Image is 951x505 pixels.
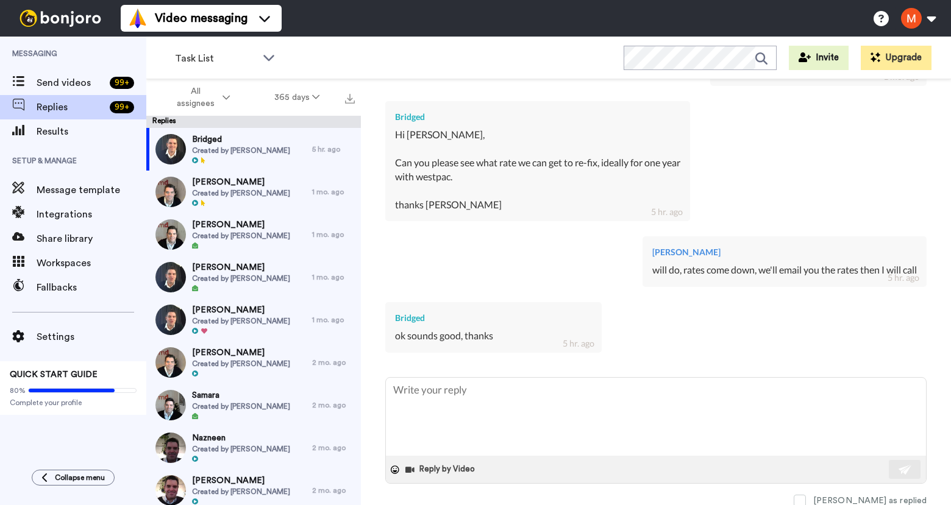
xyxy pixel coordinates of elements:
span: [PERSON_NAME] [192,304,290,316]
span: Created by [PERSON_NAME] [192,231,290,241]
span: Created by [PERSON_NAME] [192,401,290,411]
button: Reply by Video [404,461,479,479]
span: Created by [PERSON_NAME] [192,274,290,283]
img: send-white.svg [899,465,912,475]
div: 99 + [110,77,134,89]
span: Created by [PERSON_NAME] [192,444,290,454]
img: bj-logo-header-white.svg [15,10,106,27]
div: 2 mo. ago [312,443,355,453]
div: 1 mo. ago [312,187,355,197]
img: 22353a6c-c125-4fe0-b2b0-e217b0722219-thumb.jpg [155,390,186,420]
img: 71a98f76-c648-4897-a65b-10fb66655d59-thumb.jpg [155,177,186,207]
img: 57c3eae0-c872-4119-a684-325665ff79cf-thumb.jpg [155,433,186,463]
div: 1 mo. ago [312,230,355,239]
span: Collapse menu [55,473,105,482]
img: d3e5cb29-f52d-4565-a64f-aed15434268f-thumb.jpg [155,262,186,292]
div: [PERSON_NAME] [652,246,917,258]
span: Created by [PERSON_NAME] [192,188,290,198]
a: [PERSON_NAME]Created by [PERSON_NAME]2 mo. ago [146,341,361,384]
a: [PERSON_NAME]Created by [PERSON_NAME]1 mo. ago [146,171,361,213]
a: [PERSON_NAME]Created by [PERSON_NAME]1 mo. ago [146,256,361,298]
div: 1 mo. ago [312,315,355,325]
span: Results [37,124,146,139]
span: [PERSON_NAME] [192,219,290,231]
span: Created by [PERSON_NAME] [192,146,290,155]
span: Bridged [192,133,290,146]
span: [PERSON_NAME] [192,475,290,487]
img: 14056f05-d9a0-4c60-9e5a-31fc6590360b-thumb.jpg [155,134,186,164]
span: [PERSON_NAME] [192,261,290,274]
div: 99 + [110,101,134,113]
span: Task List [175,51,257,66]
div: Replies [146,116,361,128]
div: 1 mo. ago [312,272,355,282]
div: will do, rates come down, we'll email you the rates then I will call [652,263,917,277]
span: 80% [10,386,26,395]
a: NazneenCreated by [PERSON_NAME]2 mo. ago [146,426,361,469]
div: 5 hr. ago [888,272,919,284]
span: [PERSON_NAME] [192,347,290,359]
a: [PERSON_NAME]Created by [PERSON_NAME]1 mo. ago [146,213,361,256]
span: QUICK START GUIDE [10,370,98,379]
img: 295385ef-8967-42a2-9634-3409e74d0fb5-thumb.jpg [155,305,186,335]
div: 5 hr. ago [651,206,683,218]
button: Collapse menu [32,470,115,486]
div: Bridged [395,111,680,123]
img: c6c77e76-47ae-4e94-aa35-e559a6d81551-thumb.jpg [155,219,186,250]
span: Created by [PERSON_NAME] [192,316,290,326]
span: Integrations [37,207,146,222]
div: Bridged [395,312,592,324]
a: BridgedCreated by [PERSON_NAME]5 hr. ago [146,128,361,171]
span: All assignees [171,85,220,110]
span: Nazneen [192,432,290,444]
div: ok sounds good, thanks [395,329,592,343]
span: Settings [37,330,146,344]
span: Workspaces [37,256,146,270]
span: Video messaging [155,10,248,27]
div: Hi [PERSON_NAME], Can you please see what rate we can get to re-fix, ideally for one year with we... [395,128,680,211]
button: All assignees [149,80,252,115]
span: Created by [PERSON_NAME] [192,359,290,369]
span: Complete your profile [10,398,137,408]
button: Upgrade [861,46,931,70]
div: 2 mo. ago [312,486,355,495]
div: 5 hr. ago [563,337,594,350]
a: SamaraCreated by [PERSON_NAME]2 mo. ago [146,384,361,426]
span: Share library [37,231,146,246]
span: Fallbacks [37,280,146,295]
div: 5 hr. ago [312,144,355,154]
button: Export all results that match these filters now. [341,88,358,107]
span: Samara [192,389,290,401]
span: Created by [PERSON_NAME] [192,487,290,496]
span: Message template [37,183,146,197]
img: vm-color.svg [128,9,148,28]
button: 365 days [252,87,342,108]
button: Invite [789,46,849,70]
span: Send videos [37,76,105,90]
div: 2 mo. ago [312,358,355,367]
div: 2 mo. ago [312,400,355,410]
span: Replies [37,100,105,115]
img: export.svg [345,94,355,104]
span: [PERSON_NAME] [192,176,290,188]
img: 6f791c55-59c1-4249-bd9f-2f3694cedfd8-thumb.jpg [155,347,186,378]
a: [PERSON_NAME]Created by [PERSON_NAME]1 mo. ago [146,298,361,341]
